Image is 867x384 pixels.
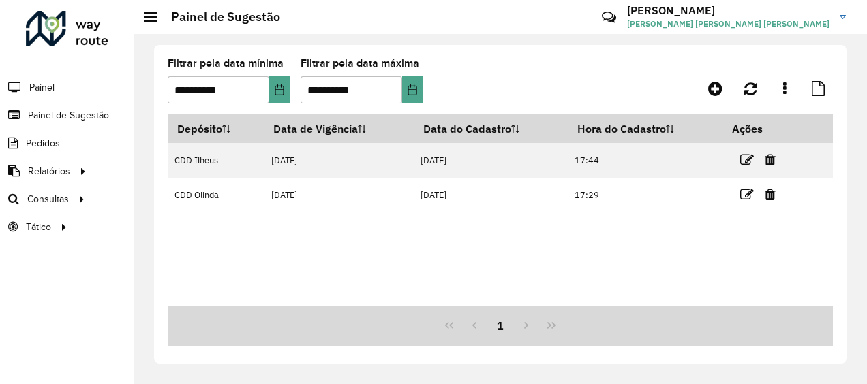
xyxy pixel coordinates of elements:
h2: Painel de Sugestão [157,10,280,25]
label: Filtrar pela data mínima [168,55,284,71]
a: Excluir [765,150,776,169]
td: 17:44 [568,143,722,178]
span: Relatórios [28,164,70,178]
button: 1 [487,313,513,338]
button: Choose Date [402,76,423,103]
h3: [PERSON_NAME] [627,4,830,17]
a: Contato Rápido [594,3,624,32]
span: Painel de Sugestão [28,108,109,123]
th: Data de Vigência [264,114,413,143]
th: Ações [722,114,804,143]
button: Choose Date [269,76,290,103]
th: Hora do Cadastro [568,114,722,143]
a: Excluir [765,185,776,204]
td: [DATE] [414,143,568,178]
td: [DATE] [264,178,413,212]
span: [PERSON_NAME] [PERSON_NAME] [PERSON_NAME] [627,18,830,30]
td: CDD Olinda [168,178,264,212]
label: Filtrar pela data máxima [301,55,419,71]
th: Depósito [168,114,264,143]
span: Consultas [27,192,69,206]
span: Pedidos [26,136,60,150]
td: 17:29 [568,178,722,212]
th: Data do Cadastro [414,114,568,143]
a: Editar [740,185,754,204]
span: Tático [26,220,51,234]
td: [DATE] [264,143,413,178]
td: CDD Ilheus [168,143,264,178]
td: [DATE] [414,178,568,212]
span: Painel [29,80,55,95]
a: Editar [740,150,754,169]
